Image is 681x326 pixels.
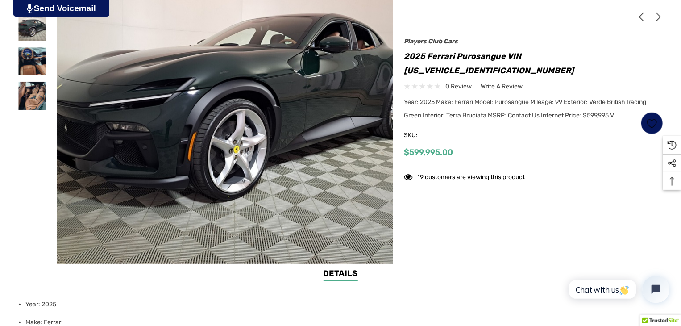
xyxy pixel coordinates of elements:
[559,268,677,310] iframe: Tidio Chat
[404,98,646,119] span: Year: 2025 Make: Ferrari Model: Purosangue Mileage: 99 Exterior: Verde British Racing Green Inter...
[668,159,677,168] svg: Social Media
[324,267,358,281] a: Details
[404,147,453,157] span: $599,995.00
[404,38,458,45] a: Players Club Cars
[647,118,657,129] svg: Wish List
[445,81,472,92] span: 0 review
[404,49,663,78] h1: 2025 Ferrari Purosangue VIN [US_VEHICLE_IDENTIFICATION_NUMBER]
[637,13,649,21] a: Previous
[25,296,658,313] li: Year: 2025
[651,13,663,21] a: Next
[663,177,681,186] svg: Top
[404,129,448,142] span: SKU:
[27,4,33,13] img: PjwhLS0gR2VuZXJhdG9yOiBHcmF2aXQuaW8gLS0+PHN2ZyB4bWxucz0iaHR0cDovL3d3dy53My5vcmcvMjAwMC9zdmciIHhtb...
[18,13,46,41] img: For Sale: 2025 Ferrari Purosangue VIN ZSG06VTA9S0319580
[18,47,46,75] img: For Sale: 2025 Ferrari Purosangue VIN ZSG06VTA9S0319580
[18,82,46,110] img: For Sale: 2025 Ferrari Purosangue VIN ZSG06VTA9S0319580
[481,83,523,91] span: Write a Review
[481,81,523,92] a: Write a Review
[404,169,525,183] div: 19 customers are viewing this product
[641,112,663,134] a: Wish List
[668,141,677,150] svg: Recently Viewed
